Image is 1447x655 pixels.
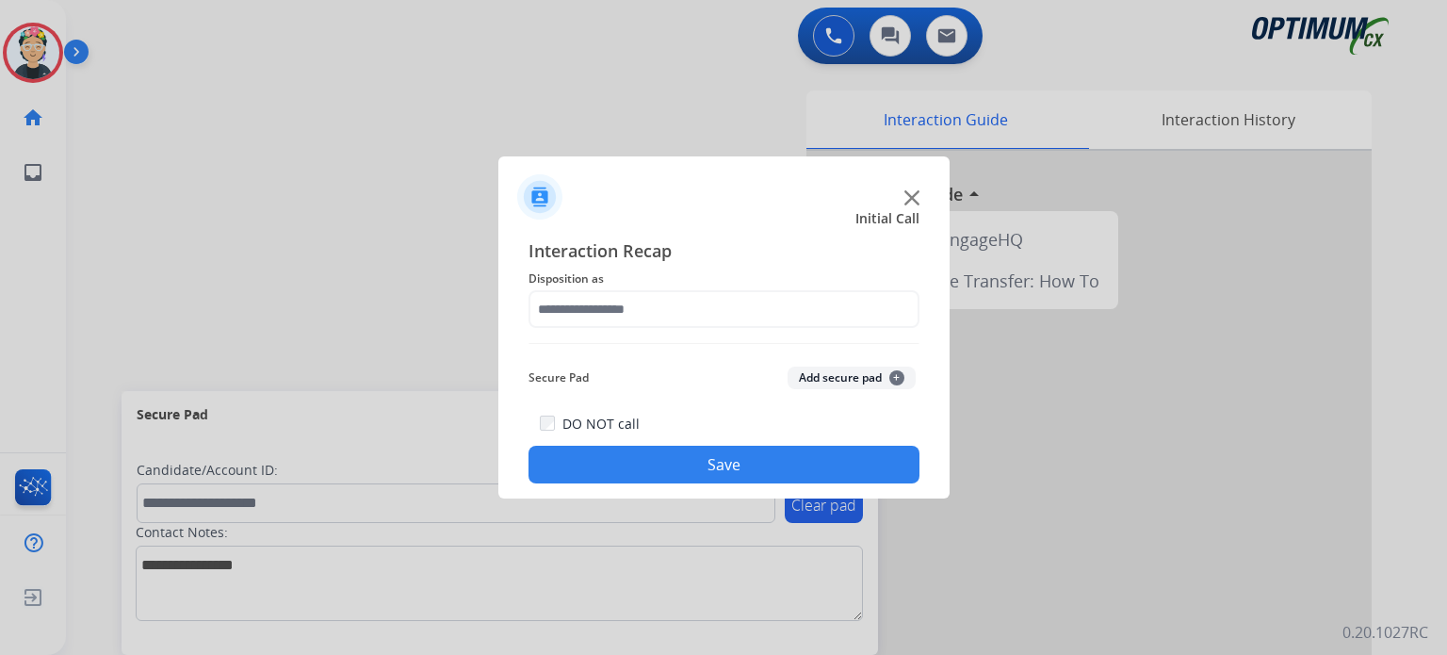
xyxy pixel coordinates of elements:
span: Initial Call [855,209,919,228]
button: Add secure pad+ [788,367,916,389]
img: contactIcon [517,174,562,220]
span: Disposition as [528,268,919,290]
label: DO NOT call [562,415,640,434]
img: contact-recap-line.svg [528,343,919,344]
span: Secure Pad [528,367,589,389]
span: Interaction Recap [528,237,919,268]
p: 0.20.1027RC [1342,621,1428,644]
span: + [889,370,904,385]
button: Save [528,446,919,483]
